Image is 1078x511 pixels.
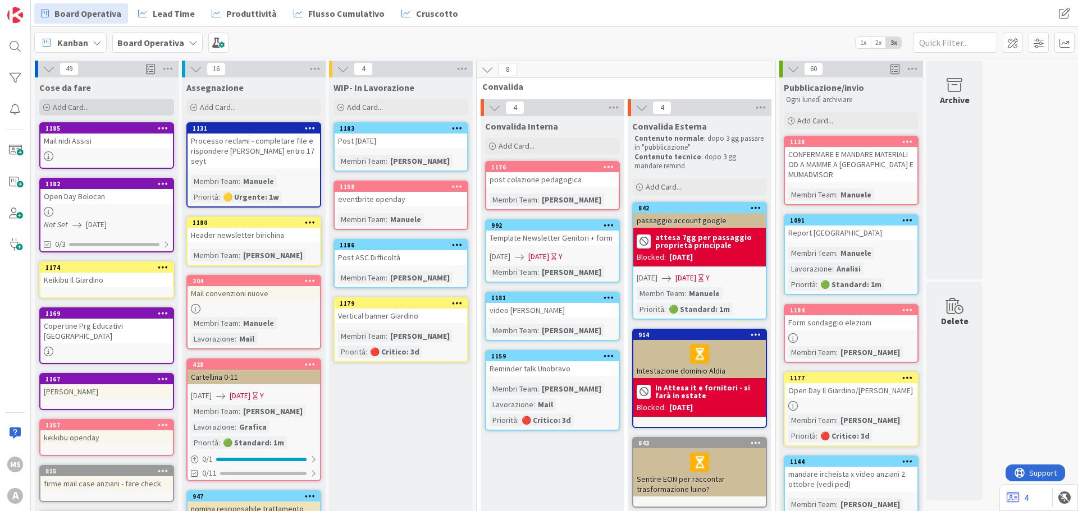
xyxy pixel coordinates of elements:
[340,125,467,132] div: 1183
[188,276,320,286] div: 204
[785,457,917,491] div: 1144mandare ircheista x video anziani 2 ottobre (vedi ped)
[535,398,556,411] div: Mail
[45,180,173,188] div: 1182
[786,95,916,104] p: Ogni lunedì archiviare
[226,7,277,20] span: Produttività
[785,305,917,330] div: 1184Form sondaggio elezioni
[220,191,282,203] div: 🟡 Urgente: 1w
[633,203,766,228] div: 842passaggio account google
[785,137,917,182] div: 1128CONFERMARE E MANDARE MATERIALI OD A MAMME A [GEOGRAPHIC_DATA] E MUMADVISOR
[186,82,244,93] span: Assegnazione
[40,374,173,399] div: 1167[PERSON_NAME]
[347,102,383,112] span: Add Card...
[335,240,467,265] div: 1186Post ASC Difficoltà
[387,213,424,225] div: Manuele
[40,123,173,133] div: 1185
[45,467,173,475] div: 815
[486,293,619,303] div: 1181
[486,220,619,245] div: 992Template Newsletter Genitori + form
[785,315,917,330] div: Form sondaggio elezioni
[236,333,257,345] div: Mail
[193,219,320,227] div: 1180
[386,155,387,167] span: :
[790,217,917,224] div: 1091
[387,330,453,342] div: [PERSON_NAME]
[40,179,173,204] div: 1182Open Day Bolocan
[40,384,173,399] div: [PERSON_NAME]
[338,330,386,342] div: Membri Team
[39,82,91,93] span: Cose da fare
[486,172,619,187] div: post colazione pedagogica
[539,383,604,395] div: [PERSON_NAME]
[886,37,901,48] span: 3x
[790,138,917,146] div: 1128
[335,309,467,323] div: Vertical banner Giardino
[836,247,838,259] span: :
[239,175,240,187] span: :
[153,7,195,20] span: Lead Time
[633,340,766,378] div: Intestazione dominio Aldia
[287,3,391,24] a: Flusso Cumulativo
[637,303,664,315] div: Priorità
[235,421,236,433] span: :
[788,414,836,426] div: Membri Team
[386,213,387,225] span: :
[788,263,832,275] div: Lavorazione
[490,414,517,426] div: Priorità
[637,287,684,300] div: Membri Team
[491,294,619,302] div: 1181
[191,249,239,261] div: Membri Team
[40,476,173,491] div: firme mail case anziani - fare check
[486,351,619,361] div: 1159
[637,272,657,284] span: [DATE]
[539,194,604,206] div: [PERSON_NAME]
[188,133,320,168] div: Processo reclami - completare file e rispondere [PERSON_NAME] entro 17 seyt
[387,271,453,284] div: [PERSON_NAME]
[790,458,917,466] div: 1144
[191,317,239,329] div: Membri Team
[340,241,467,249] div: 1186
[188,360,320,370] div: 428
[633,330,766,378] div: 914Intestazione dominio Aldia
[537,324,539,337] span: :
[218,191,220,203] span: :
[669,402,693,413] div: [DATE]
[7,7,23,23] img: Visit kanbanzone.com
[856,37,871,48] span: 1x
[490,398,533,411] div: Lavorazione
[491,163,619,171] div: 1176
[240,249,305,261] div: [PERSON_NAME]
[335,240,467,250] div: 1186
[834,263,864,275] div: Analisi
[632,121,707,132] span: Convalida Esterna
[335,298,467,309] div: 1179
[486,361,619,376] div: Reminder talk Unobravo
[354,62,373,76] span: 4
[220,436,287,449] div: 🟢 Standard: 1m
[646,182,682,192] span: Add Card...
[45,375,173,383] div: 1167
[191,436,218,449] div: Priorità
[838,498,903,510] div: [PERSON_NAME]
[505,101,524,114] span: 4
[836,346,838,358] span: :
[838,247,874,259] div: Manuele
[40,420,173,430] div: 1157
[638,204,766,212] div: 842
[340,183,467,191] div: 1158
[205,3,284,24] a: Produttività
[188,286,320,301] div: Mail convenzioni nuove
[519,414,574,426] div: 🔴 Critico: 3d
[634,133,704,143] strong: Contenuto normale
[366,346,367,358] span: :
[193,361,320,369] div: 428
[338,155,386,167] div: Membri Team
[490,383,537,395] div: Membri Team
[785,215,917,240] div: 1091Report [GEOGRAPHIC_DATA]
[836,414,838,426] span: :
[940,93,970,107] div: Archive
[193,492,320,500] div: 947
[838,346,903,358] div: [PERSON_NAME]
[797,116,833,126] span: Add Card...
[788,346,836,358] div: Membri Team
